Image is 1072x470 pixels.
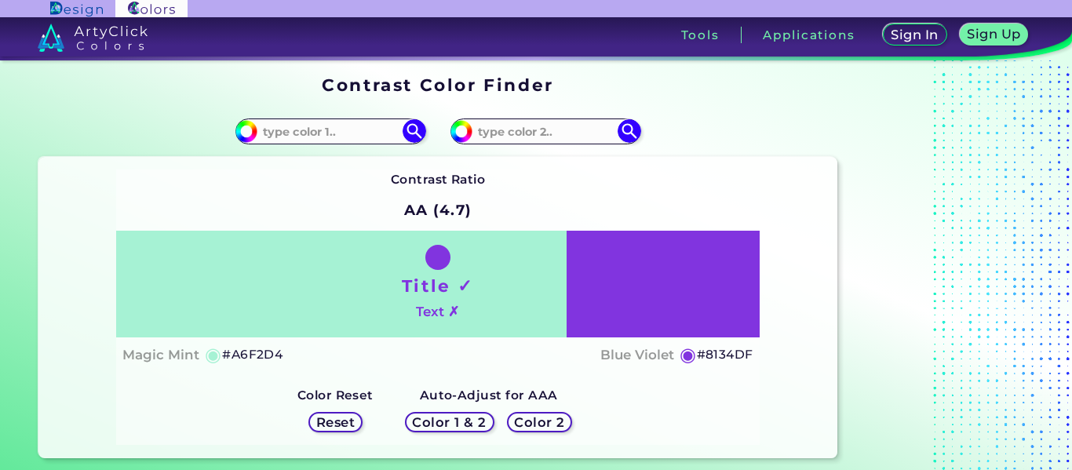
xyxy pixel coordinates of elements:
h4: Blue Violet [600,344,674,366]
h5: Color 2 [516,417,562,428]
h5: #8134DF [697,344,753,365]
a: Sign Up [963,25,1025,45]
strong: Contrast Ratio [391,172,486,187]
input: type color 2.. [472,121,618,142]
h3: Tools [681,29,720,41]
h1: Title ✓ [402,274,474,297]
img: icon search [618,119,641,143]
h5: Color 1 & 2 [416,417,483,428]
a: Sign In [886,25,943,45]
h1: Contrast Color Finder [322,73,553,97]
strong: Color Reset [297,388,374,403]
h5: ◉ [205,345,222,364]
h3: Applications [763,29,855,41]
strong: Auto-Adjust for AAA [420,388,558,403]
img: ArtyClick Design logo [50,2,103,16]
h4: Magic Mint [122,344,199,366]
input: type color 1.. [257,121,403,142]
img: logo_artyclick_colors_white.svg [38,24,148,52]
h4: Text ✗ [416,301,459,323]
h5: Sign In [894,29,936,41]
h2: AA (4.7) [397,193,479,228]
h5: ◉ [680,345,697,364]
h5: Reset [318,417,353,428]
h5: #A6F2D4 [222,344,283,365]
h5: Sign Up [970,28,1019,40]
img: icon search [403,119,426,143]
